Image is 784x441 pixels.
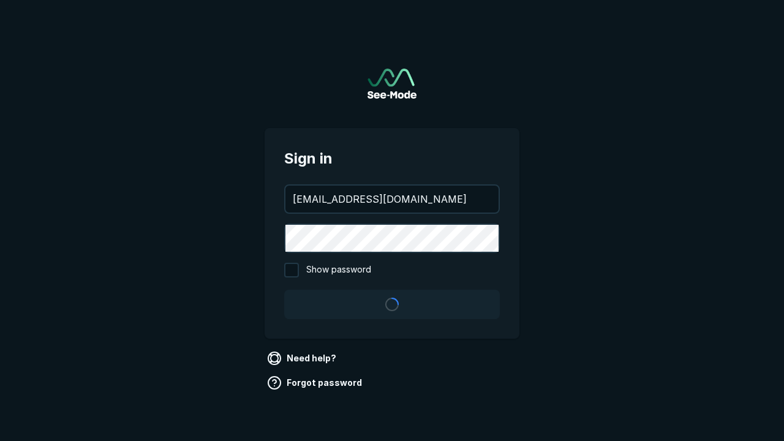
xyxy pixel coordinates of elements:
span: Show password [306,263,371,277]
a: Go to sign in [367,69,417,99]
span: Sign in [284,148,500,170]
a: Need help? [265,349,341,368]
input: your@email.com [285,186,499,213]
img: See-Mode Logo [367,69,417,99]
a: Forgot password [265,373,367,393]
